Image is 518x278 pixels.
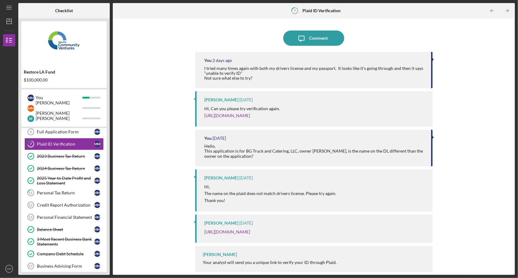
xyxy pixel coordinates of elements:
p: Thank you! [204,197,336,204]
a: 6Full Application FormMM [24,126,104,138]
div: M M [94,226,100,233]
div: I tried many times again with both my drivers license and my passport. It looks like it’s going t... [204,66,425,81]
div: M M [94,190,100,196]
a: [URL][DOMAIN_NAME] [204,229,250,234]
time: 2025-10-01 21:05 [213,136,226,141]
tspan: 7 [30,142,32,146]
p: Hi, [204,183,336,190]
div: M M [27,105,34,112]
div: Personal Tax Return [37,190,94,195]
b: Plaid ID Verification [302,8,341,13]
time: 2025-10-11 19:07 [213,58,232,63]
tspan: 17 [29,264,32,268]
div: M M [94,263,100,269]
div: M M [94,214,100,220]
div: Your analyst will send you a unique link to verify your ID through Plaid. [203,260,337,265]
text: MM [7,267,12,271]
a: 12Credit Report AuthorizationMM [24,199,104,211]
a: 2025 Year to Date Profit and Loss StatementMM [24,175,104,187]
div: [PERSON_NAME] [203,252,237,257]
tspan: 6 [30,130,32,134]
div: M M [94,202,100,208]
div: Comment [309,31,328,46]
a: [URL][DOMAIN_NAME] [204,113,250,118]
time: 2025-10-01 20:58 [239,175,253,180]
div: $100,000.00 [24,78,104,82]
div: Restore LA Fund [24,70,104,74]
div: Plaid ID Verification [37,142,94,146]
div: You [204,58,212,63]
a: 11Personal Tax ReturnMM [24,187,104,199]
p: Hi, Can you please try verification again. [204,105,280,112]
div: You [36,92,82,103]
time: 2025-09-27 00:11 [239,221,253,226]
div: M M [94,141,100,147]
a: 17Business Advising FormMM [24,260,104,272]
a: Company Debt ScheduleMM [24,248,104,260]
div: You [204,136,212,141]
tspan: 7 [294,9,296,13]
a: 13Personal Financial StatementMM [24,211,104,223]
a: 2024 Business Tax ReturnMM [24,162,104,175]
div: Full Application Form [37,129,94,134]
div: Personal Financial Statement [37,215,94,220]
button: Comment [283,31,344,46]
div: Business Advising Form [37,264,94,269]
div: 2024 Business Tax Return [37,166,94,171]
div: M M [94,129,100,135]
div: M M [94,153,100,159]
div: Hello, This application is for BG Truck and Catering, LLC, owner [PERSON_NAME], is the name on th... [204,144,425,158]
a: Balance SheetMM [24,223,104,236]
a: 3 Most Recent Business Bank StatementsMM [24,236,104,248]
button: MM [3,263,15,275]
tspan: 12 [29,203,32,207]
div: [PERSON_NAME] [PERSON_NAME] [36,98,82,118]
div: 2025 Year to Date Profit and Loss Statement [37,176,94,186]
div: M M [94,165,100,171]
div: 2023 Business Tax Return [37,154,94,159]
div: Company Debt Schedule [37,251,94,256]
div: S F [27,115,34,122]
div: [PERSON_NAME] [204,97,238,102]
tspan: 11 [29,191,33,195]
div: [PERSON_NAME] [204,221,238,226]
div: Balance Sheet [37,227,94,232]
tspan: 13 [29,215,32,219]
div: M M [27,95,34,101]
div: M M [94,178,100,184]
div: Credit Report Authorization [37,203,94,208]
p: The name on the plaid does not match drivers license. Please try again. [204,190,336,197]
a: 2023 Business Tax ReturnMM [24,150,104,162]
div: 3 Most Recent Business Bank Statements [37,237,94,247]
time: 2025-10-08 19:38 [239,97,253,102]
div: M M [94,239,100,245]
div: [PERSON_NAME] [204,175,238,180]
img: Product logo [21,24,107,61]
a: 7Plaid ID VerificationMM [24,138,104,150]
div: M M [94,251,100,257]
b: Checklist [55,8,73,13]
div: [PERSON_NAME] [36,113,82,124]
